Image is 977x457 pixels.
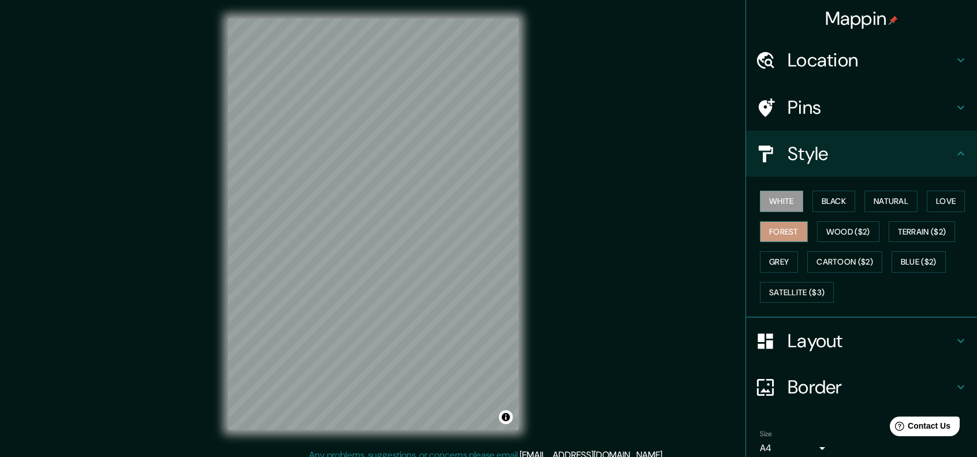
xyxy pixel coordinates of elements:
img: pin-icon.png [889,16,898,25]
div: Pins [746,84,977,131]
button: Wood ($2) [817,221,879,243]
button: Natural [864,191,918,212]
button: Terrain ($2) [889,221,956,243]
label: Size [760,429,772,439]
button: Love [927,191,965,212]
button: Blue ($2) [892,251,946,273]
button: Cartoon ($2) [807,251,882,273]
div: Layout [746,318,977,364]
button: Grey [760,251,798,273]
div: Style [746,131,977,177]
h4: Border [788,376,954,399]
button: White [760,191,803,212]
div: Border [746,364,977,410]
h4: Location [788,49,954,72]
button: Black [812,191,856,212]
h4: Pins [788,96,954,119]
button: Satellite ($3) [760,282,834,303]
h4: Mappin [825,7,898,30]
button: Toggle attribution [499,410,513,424]
canvas: Map [228,18,519,430]
h4: Layout [788,329,954,352]
div: Location [746,37,977,83]
h4: Style [788,142,954,165]
iframe: Help widget launcher [874,412,964,444]
button: Forest [760,221,808,243]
